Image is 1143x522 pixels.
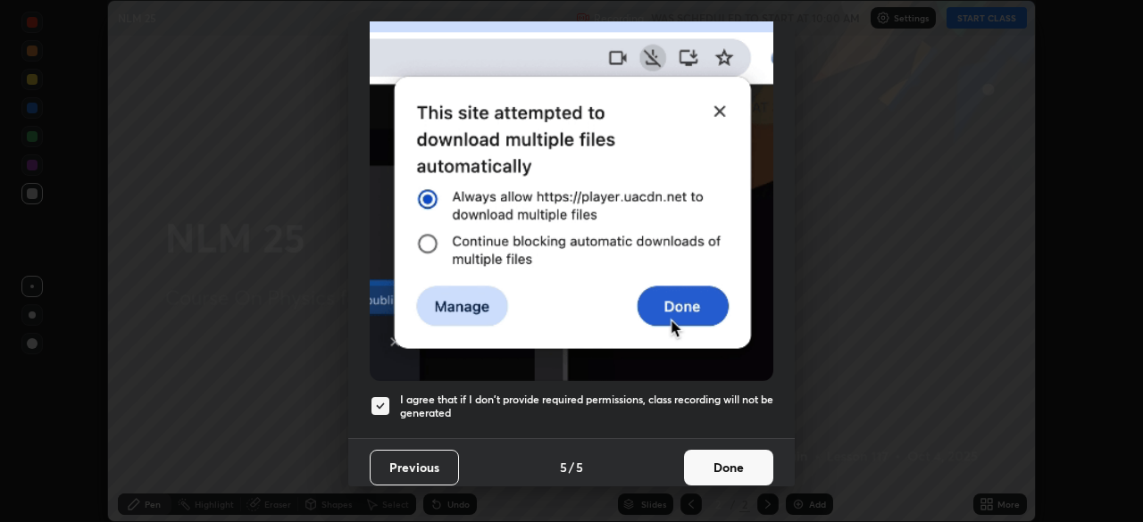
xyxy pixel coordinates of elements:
[400,393,773,420] h5: I agree that if I don't provide required permissions, class recording will not be generated
[569,458,574,476] h4: /
[370,450,459,485] button: Previous
[684,450,773,485] button: Done
[560,458,567,476] h4: 5
[576,458,583,476] h4: 5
